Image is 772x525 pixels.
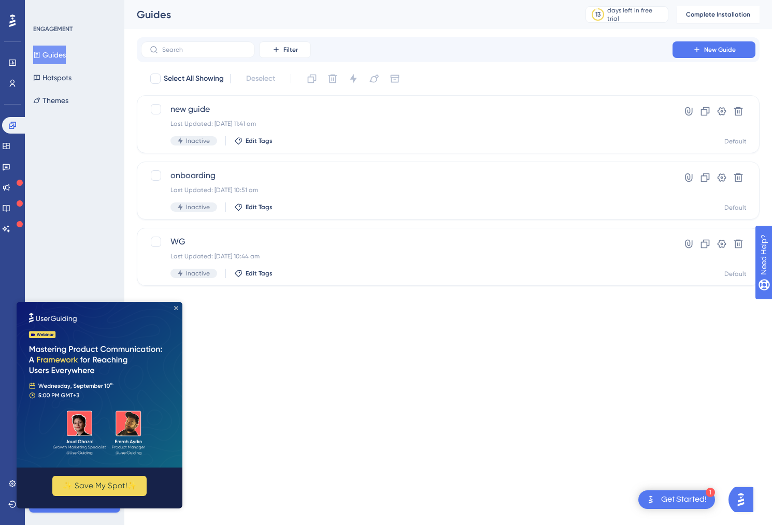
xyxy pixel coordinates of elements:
span: Inactive [186,137,210,145]
button: New Guide [673,41,755,58]
div: Default [724,270,747,278]
span: WG [170,236,643,248]
span: Edit Tags [246,137,273,145]
span: Filter [283,46,298,54]
div: ENGAGEMENT [33,25,73,33]
div: Default [724,137,747,145]
button: Themes [33,91,68,110]
div: Get Started! [661,494,707,505]
button: ✨ Save My Spot!✨ [36,174,130,194]
span: onboarding [170,169,643,182]
button: Complete Installation [677,6,760,23]
button: Edit Tags [234,137,273,145]
div: Last Updated: [DATE] 10:44 am [170,252,643,260]
span: Inactive [186,269,210,278]
div: Default [724,203,747,212]
button: Edit Tags [234,203,273,211]
iframe: UserGuiding AI Assistant Launcher [728,484,760,515]
span: Complete Installation [686,10,750,19]
div: Guides [137,7,560,22]
span: Edit Tags [246,203,273,211]
button: Guides [33,46,66,64]
span: new guide [170,103,643,115]
span: Edit Tags [246,269,273,278]
div: 13 [595,10,601,19]
img: launcher-image-alternative-text [645,493,657,506]
div: days left in free trial [607,6,665,23]
span: Inactive [186,203,210,211]
button: Edit Tags [234,269,273,278]
div: Last Updated: [DATE] 10:51 am [170,186,643,194]
span: New Guide [704,46,736,54]
button: Deselect [237,69,284,88]
span: Deselect [246,72,275,85]
button: Filter [259,41,311,58]
span: Need Help? [24,3,65,15]
input: Search [162,46,246,53]
div: Close Preview [158,4,162,8]
div: 1 [706,488,715,497]
span: Select All Showing [164,72,224,85]
div: Last Updated: [DATE] 11:41 am [170,120,643,128]
div: Open Get Started! checklist, remaining modules: 1 [638,490,715,509]
button: Hotspots [33,68,72,87]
